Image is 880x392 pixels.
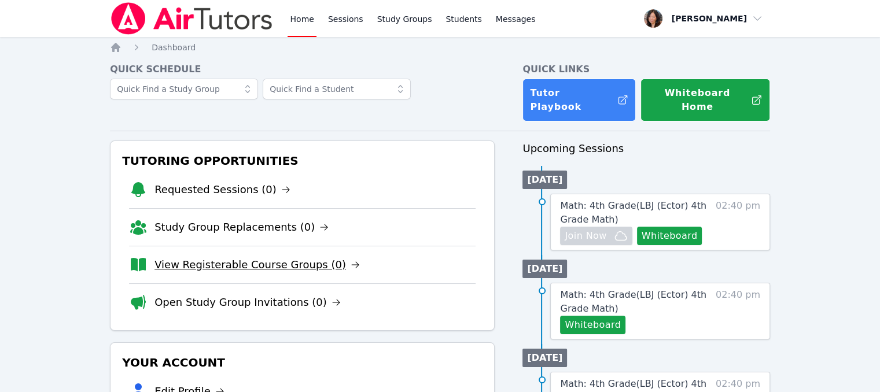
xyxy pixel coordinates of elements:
[560,200,706,225] span: Math: 4th Grade ( LBJ (Ector) 4th Grade Math )
[110,2,274,35] img: Air Tutors
[716,288,760,334] span: 02:40 pm
[560,199,710,227] a: Math: 4th Grade(LBJ (Ector) 4th Grade Math)
[716,199,760,245] span: 02:40 pm
[565,229,606,243] span: Join Now
[152,43,196,52] span: Dashboard
[263,79,411,99] input: Quick Find a Student
[110,42,770,53] nav: Breadcrumb
[496,13,536,25] span: Messages
[154,219,329,235] a: Study Group Replacements (0)
[154,182,290,198] a: Requested Sessions (0)
[152,42,196,53] a: Dashboard
[640,79,770,121] button: Whiteboard Home
[560,288,710,316] a: Math: 4th Grade(LBJ (Ector) 4th Grade Math)
[522,62,770,76] h4: Quick Links
[110,62,495,76] h4: Quick Schedule
[522,171,567,189] li: [DATE]
[560,316,625,334] button: Whiteboard
[154,257,360,273] a: View Registerable Course Groups (0)
[522,140,770,157] h3: Upcoming Sessions
[120,150,485,171] h3: Tutoring Opportunities
[120,352,485,373] h3: Your Account
[110,79,258,99] input: Quick Find a Study Group
[522,349,567,367] li: [DATE]
[560,227,632,245] button: Join Now
[522,79,636,121] a: Tutor Playbook
[560,289,706,314] span: Math: 4th Grade ( LBJ (Ector) 4th Grade Math )
[522,260,567,278] li: [DATE]
[154,294,341,310] a: Open Study Group Invitations (0)
[637,227,702,245] button: Whiteboard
